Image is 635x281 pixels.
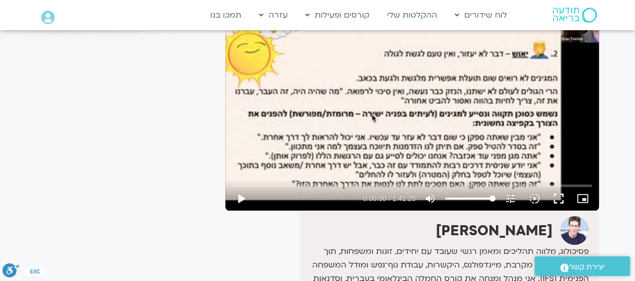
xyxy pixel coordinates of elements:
[569,260,605,274] span: יצירת קשר
[300,6,374,25] a: קורסים ופעילות
[560,216,589,245] img: ערן טייכר
[535,256,630,276] a: יצירת קשר
[382,6,442,25] a: ההקלטות שלי
[450,6,512,25] a: לוח שידורים
[553,8,597,23] img: תודעה בריאה
[254,6,293,25] a: עזרה
[436,221,553,240] strong: [PERSON_NAME]
[205,6,246,25] a: תמכו בנו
